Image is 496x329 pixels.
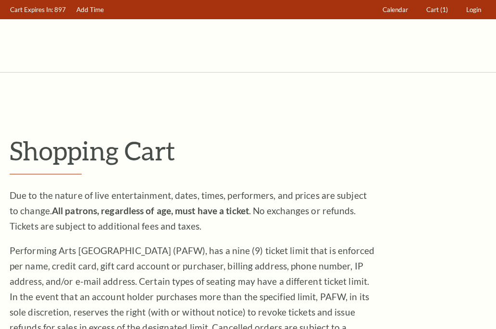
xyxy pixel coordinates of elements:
[378,0,413,19] a: Calendar
[466,6,481,13] span: Login
[10,190,367,232] span: Due to the nature of live entertainment, dates, times, performers, and prices are subject to chan...
[383,6,408,13] span: Calendar
[72,0,109,19] a: Add Time
[462,0,486,19] a: Login
[10,6,53,13] span: Cart Expires In:
[54,6,66,13] span: 897
[426,6,439,13] span: Cart
[10,135,486,166] p: Shopping Cart
[440,6,448,13] span: (1)
[422,0,453,19] a: Cart (1)
[52,205,249,216] strong: All patrons, regardless of age, must have a ticket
